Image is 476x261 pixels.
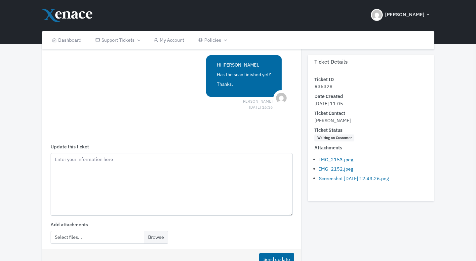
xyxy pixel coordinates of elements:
[314,110,427,117] dt: Ticket Contact
[88,31,146,49] a: Support Tickets
[314,134,354,142] span: Waiting on Customer
[51,221,88,228] label: Add attachments
[314,100,343,107] span: [DATE] 11:05
[314,76,427,83] dt: Ticket ID
[308,55,434,69] h3: Ticket Details
[385,11,424,19] span: [PERSON_NAME]
[314,83,333,90] span: #36328
[371,9,383,21] img: Header Avatar
[319,166,353,172] a: IMG_2152.jpeg
[217,71,271,78] p: Has the scan finished yet?
[45,31,89,49] a: Dashboard
[242,98,273,104] span: [PERSON_NAME] [DATE] 16:36
[217,62,271,69] p: Hi [PERSON_NAME],
[314,127,427,134] dt: Ticket Status
[314,117,351,124] span: [PERSON_NAME]
[314,93,427,100] dt: Date Created
[51,143,89,150] label: Update this ticket
[367,3,434,26] button: [PERSON_NAME]
[217,81,271,88] p: Thanks.
[314,144,427,152] dt: Attachments
[191,31,233,49] a: Policies
[146,31,191,49] a: My Account
[319,175,389,182] a: Screenshot [DATE] 12.43.26.png
[319,156,353,163] a: IMG_2153.jpeg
